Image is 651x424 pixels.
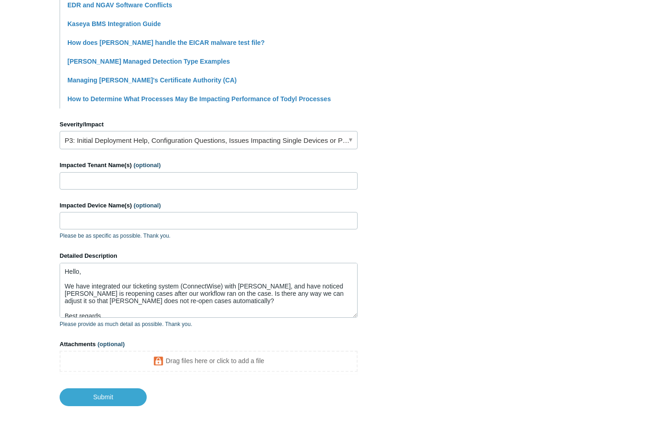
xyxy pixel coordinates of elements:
span: (optional) [134,202,161,209]
span: (optional) [98,341,125,348]
p: Please provide as much detail as possible. Thank you. [60,320,358,328]
label: Attachments [60,340,358,349]
a: P3: Initial Deployment Help, Configuration Questions, Issues Impacting Single Devices or Past Out... [60,131,358,149]
a: Managing [PERSON_NAME]'s Certificate Authority (CA) [67,76,237,84]
a: How does [PERSON_NAME] handle the EICAR malware test file? [67,39,265,46]
a: Kaseya BMS Integration Guide [67,20,161,27]
label: Impacted Tenant Name(s) [60,161,358,170]
a: How to Determine What Processes May Be Impacting Performance of Todyl Processes [67,95,331,103]
input: Submit [60,388,147,406]
span: (optional) [133,162,160,169]
p: Please be as specific as possible. Thank you. [60,232,358,240]
a: [PERSON_NAME] Managed Detection Type Examples [67,58,230,65]
label: Impacted Device Name(s) [60,201,358,210]
a: EDR and NGAV Software Conflicts [67,1,172,9]
label: Detailed Description [60,251,358,261]
label: Severity/Impact [60,120,358,129]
